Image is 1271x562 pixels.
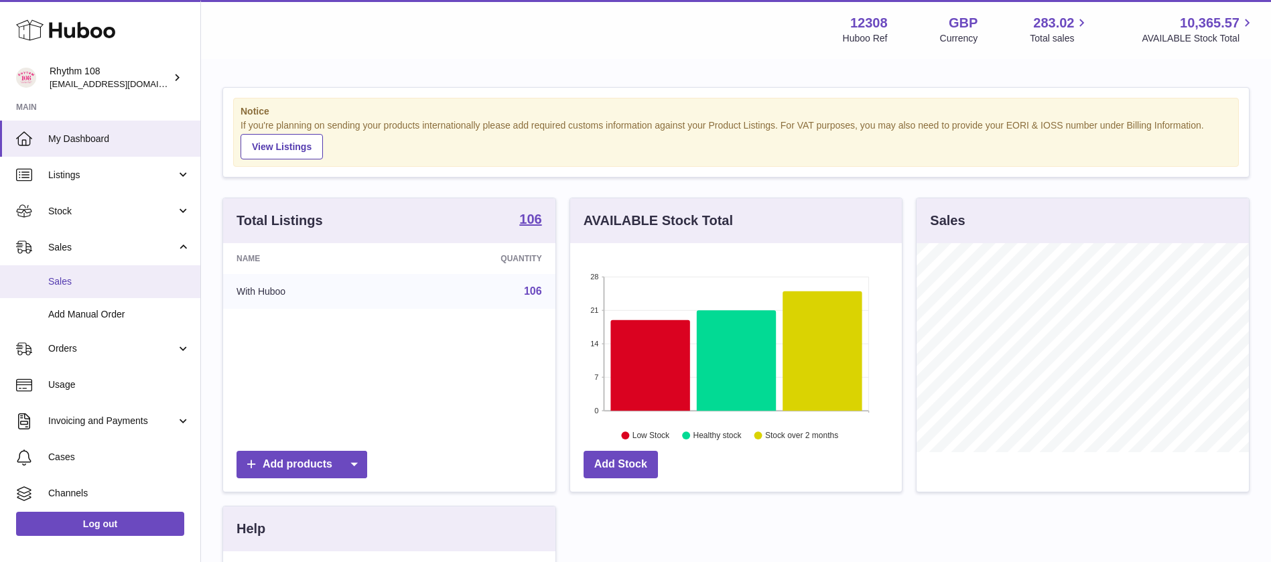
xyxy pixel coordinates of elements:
text: 0 [594,407,598,415]
a: 106 [524,285,542,297]
span: Invoicing and Payments [48,415,176,427]
a: 283.02 Total sales [1030,14,1089,45]
span: Usage [48,378,190,391]
strong: GBP [949,14,978,32]
h3: Help [237,520,265,538]
h3: Total Listings [237,212,323,230]
text: Low Stock [632,431,670,440]
div: If you're planning on sending your products internationally please add required customs informati... [241,119,1231,159]
text: 28 [590,273,598,281]
td: With Huboo [223,274,398,309]
span: Sales [48,241,176,254]
span: 10,365.57 [1180,14,1240,32]
span: My Dashboard [48,133,190,145]
span: Listings [48,169,176,182]
span: 283.02 [1033,14,1074,32]
text: 7 [594,373,598,381]
text: 14 [590,340,598,348]
span: [EMAIL_ADDRESS][DOMAIN_NAME] [50,78,197,89]
a: 106 [519,212,541,228]
strong: 12308 [850,14,888,32]
span: Stock [48,205,176,218]
div: Huboo Ref [843,32,888,45]
span: Orders [48,342,176,355]
h3: AVAILABLE Stock Total [584,212,733,230]
text: Stock over 2 months [765,431,838,440]
a: Log out [16,512,184,536]
text: 21 [590,306,598,314]
a: Add products [237,451,367,478]
a: 10,365.57 AVAILABLE Stock Total [1142,14,1255,45]
span: Sales [48,275,190,288]
th: Name [223,243,398,274]
th: Quantity [398,243,555,274]
text: Healthy stock [693,431,742,440]
a: View Listings [241,134,323,159]
span: Cases [48,451,190,464]
a: Add Stock [584,451,658,478]
span: Channels [48,487,190,500]
span: Add Manual Order [48,308,190,321]
span: Total sales [1030,32,1089,45]
strong: Notice [241,105,1231,118]
strong: 106 [519,212,541,226]
h3: Sales [930,212,965,230]
img: orders@rhythm108.com [16,68,36,88]
span: AVAILABLE Stock Total [1142,32,1255,45]
div: Currency [940,32,978,45]
div: Rhythm 108 [50,65,170,90]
